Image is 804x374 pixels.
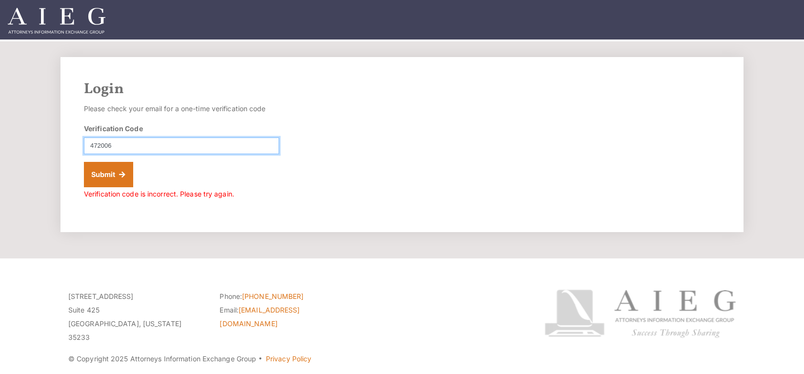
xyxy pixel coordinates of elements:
img: Attorneys Information Exchange Group [8,8,105,34]
p: © Copyright 2025 Attorneys Information Exchange Group [68,352,508,366]
h2: Login [84,80,720,98]
img: Attorneys Information Exchange Group logo [544,290,736,338]
button: Submit [84,162,133,187]
span: · [258,358,262,363]
span: Verification code is incorrect. Please try again. [84,190,234,198]
li: Email: [220,303,356,331]
a: Privacy Policy [266,354,311,363]
p: Please check your email for a one-time verification code [84,102,279,116]
label: Verification Code [84,123,143,134]
a: [PHONE_NUMBER] [242,292,303,300]
p: [STREET_ADDRESS] Suite 425 [GEOGRAPHIC_DATA], [US_STATE] 35233 [68,290,205,344]
a: [EMAIL_ADDRESS][DOMAIN_NAME] [220,306,300,328]
li: Phone: [220,290,356,303]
